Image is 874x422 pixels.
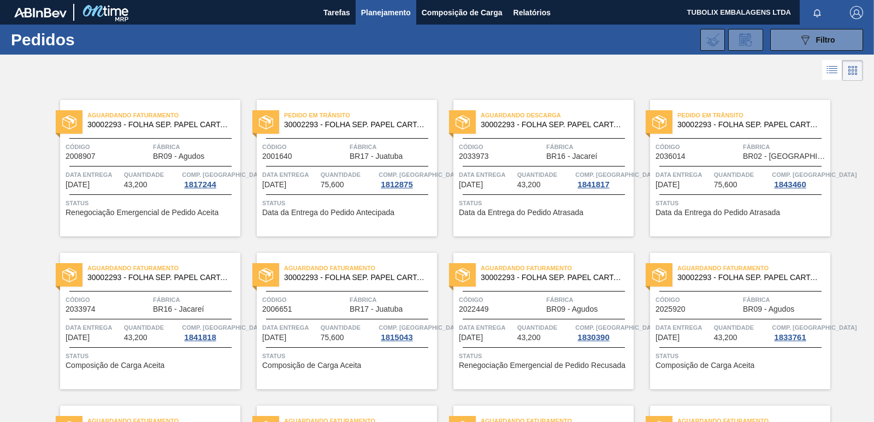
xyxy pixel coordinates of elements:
span: Aguardando Faturamento [481,263,634,274]
span: 10/10/2025 [262,334,286,342]
span: Data Entrega [459,169,515,180]
span: 08/10/2025 [66,334,90,342]
span: Tarefas [323,6,350,19]
div: 1830390 [575,333,611,342]
span: Aguardando Faturamento [87,263,240,274]
a: statusPedido em Trânsito30002293 - FOLHA SEP. PAPEL CARTAO 1200x1000M 350gCódigo2036014FábricaBR0... [634,100,830,236]
img: Logout [850,6,863,19]
span: Relatórios [513,6,551,19]
span: Comp. Carga [182,169,267,180]
span: Pedido em Trânsito [677,110,830,121]
span: 10/09/2025 [66,181,90,189]
span: 13/10/2025 [655,334,680,342]
a: statusAguardando Faturamento30002293 - FOLHA SEP. PAPEL CARTAO 1200x1000M 350gCódigo2033974Fábric... [44,253,240,389]
span: BR09 - Agudos [546,305,598,313]
img: status [456,115,470,129]
span: 43,200 [714,334,737,342]
span: Status [655,198,828,209]
span: Data Entrega [459,322,515,333]
div: 1815043 [379,333,415,342]
span: Data Entrega [655,169,711,180]
span: Quantidade [714,169,770,180]
span: Comp. Carga [772,322,857,333]
span: Código [459,141,544,152]
span: Status [655,350,828,361]
a: Comp. [GEOGRAPHIC_DATA]1830390 [575,322,631,342]
span: 30002293 - FOLHA SEP. PAPEL CARTAO 1200x1000M 350g [481,274,625,282]
span: Aguardando Faturamento [87,110,240,121]
button: Filtro [770,29,863,51]
span: Status [66,198,238,209]
span: 30002293 - FOLHA SEP. PAPEL CARTAO 1200x1000M 350g [284,274,428,282]
img: status [652,115,666,129]
span: Código [459,294,544,305]
a: statusAguardando Faturamento30002293 - FOLHA SEP. PAPEL CARTAO 1200x1000M 350gCódigo2006651Fábric... [240,253,437,389]
img: status [62,115,76,129]
div: 1817244 [182,180,218,189]
span: Data Entrega [66,169,121,180]
span: Renegociação Emergencial de Pedido Recusada [459,361,625,370]
span: Data Entrega [66,322,121,333]
span: 2033974 [66,305,96,313]
div: 1812875 [379,180,415,189]
span: BR17 - Juatuba [350,305,403,313]
span: 07/10/2025 [655,181,680,189]
span: 30002293 - FOLHA SEP. PAPEL CARTAO 1200x1000M 350g [677,274,822,282]
span: Status [262,350,434,361]
span: Quantidade [714,322,770,333]
span: Comp. Carga [772,169,857,180]
a: Comp. [GEOGRAPHIC_DATA]1843460 [772,169,828,189]
span: Status [262,198,434,209]
a: Comp. [GEOGRAPHIC_DATA]1833761 [772,322,828,342]
span: 43,200 [124,334,147,342]
span: 2001640 [262,152,292,161]
span: 2022449 [459,305,489,313]
span: BR17 - Juatuba [350,152,403,161]
span: 30002293 - FOLHA SEP. PAPEL CARTAO 1200x1000M 350g [284,121,428,129]
a: statusAguardando Descarga30002293 - FOLHA SEP. PAPEL CARTAO 1200x1000M 350gCódigo2033973FábricaBR... [437,100,634,236]
span: Comp. Carga [575,169,660,180]
span: Código [655,294,740,305]
span: 30002293 - FOLHA SEP. PAPEL CARTAO 1200x1000M 350g [677,121,822,129]
span: 2033973 [459,152,489,161]
img: status [62,268,76,282]
a: statusAguardando Faturamento30002293 - FOLHA SEP. PAPEL CARTAO 1200x1000M 350gCódigo2022449Fábric... [437,253,634,389]
span: Fábrica [743,141,828,152]
span: 43,200 [124,181,147,189]
span: BR09 - Agudos [743,305,794,313]
span: Renegociação Emergencial de Pedido Aceita [66,209,218,217]
span: 06/10/2025 [459,181,483,189]
span: 75,600 [714,181,737,189]
span: Pedido em Trânsito [284,110,437,121]
span: Fábrica [546,141,631,152]
span: Fábrica [350,141,434,152]
span: Quantidade [124,322,180,333]
span: BR16 - Jacareí [153,305,204,313]
span: Status [459,198,631,209]
span: 2006651 [262,305,292,313]
a: Comp. [GEOGRAPHIC_DATA]1812875 [379,169,434,189]
span: Composição de Carga Aceita [655,361,754,370]
span: Status [66,350,238,361]
a: Comp. [GEOGRAPHIC_DATA]1815043 [379,322,434,342]
h1: Pedidos [11,33,169,46]
span: Fábrica [546,294,631,305]
span: Aguardando Faturamento [284,263,437,274]
span: 2025920 [655,305,686,313]
span: Aguardando Descarga [481,110,634,121]
span: 30002293 - FOLHA SEP. PAPEL CARTAO 1200x1000M 350g [481,121,625,129]
span: Comp. Carga [575,322,660,333]
div: Importar Negociações dos Pedidos [700,29,725,51]
span: Fábrica [350,294,434,305]
span: Fábrica [743,294,828,305]
span: Planejamento [361,6,411,19]
span: BR09 - Agudos [153,152,204,161]
span: Fábrica [153,294,238,305]
span: Data da Entrega do Pedido Atrasada [655,209,780,217]
a: Comp. [GEOGRAPHIC_DATA]1841817 [575,169,631,189]
span: 2008907 [66,152,96,161]
span: Composição de Carga [422,6,503,19]
div: 1841817 [575,180,611,189]
img: status [456,268,470,282]
div: 1843460 [772,180,808,189]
